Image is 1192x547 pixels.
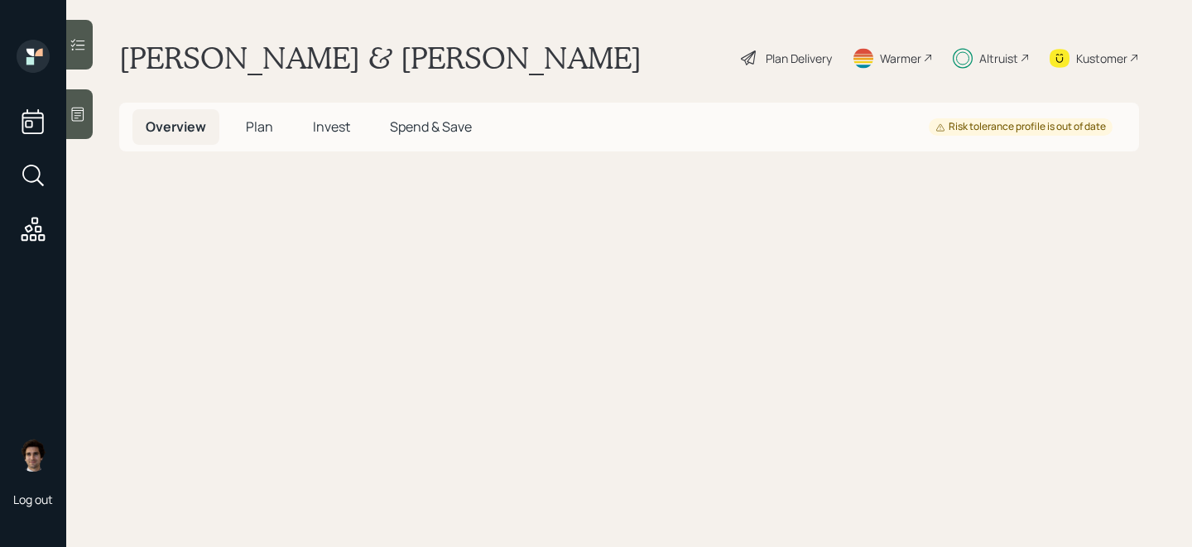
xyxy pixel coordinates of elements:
div: Kustomer [1076,50,1127,67]
div: Risk tolerance profile is out of date [935,120,1106,134]
h1: [PERSON_NAME] & [PERSON_NAME] [119,40,642,76]
div: Plan Delivery [766,50,832,67]
span: Overview [146,118,206,136]
div: Warmer [880,50,921,67]
img: harrison-schaefer-headshot-2.png [17,439,50,472]
span: Plan [246,118,273,136]
div: Log out [13,492,53,507]
span: Spend & Save [390,118,472,136]
div: Altruist [979,50,1018,67]
span: Invest [313,118,350,136]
